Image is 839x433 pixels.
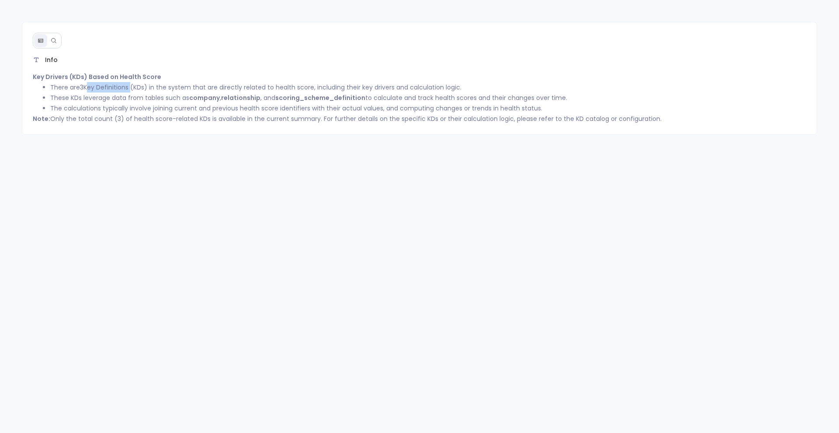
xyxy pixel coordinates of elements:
strong: Key Drivers (KDs) Based on Health Score [33,72,161,81]
strong: scoring_scheme_definition [275,93,365,102]
span: Info [45,55,58,65]
code: 3 [118,114,121,123]
code: 3 [80,83,83,92]
p: Only the total count ( ) of health score-related KDs is available in the current summary. For fur... [33,113,807,124]
li: There are Key Definitions (KDs) in the system that are directly related to health score, includin... [50,82,807,93]
li: The calculations typically involve joining current and previous health score identifiers with the... [50,103,807,113]
strong: Note: [33,114,50,123]
strong: relationship [221,93,260,102]
li: These KDs leverage data from tables such as , , and to calculate and track health scores and thei... [50,93,807,103]
strong: company [189,93,220,102]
